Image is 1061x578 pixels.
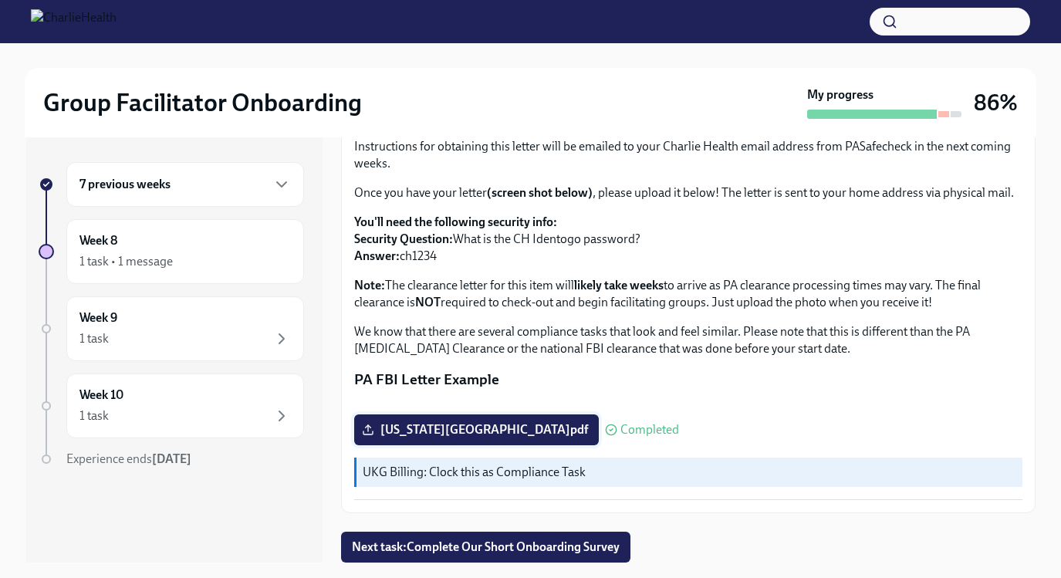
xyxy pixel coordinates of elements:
[363,464,1016,481] p: UKG Billing: Clock this as Compliance Task
[354,277,1022,311] p: The clearance letter for this item will to arrive as PA clearance processing times may vary. The ...
[354,248,400,263] strong: Answer:
[415,295,441,309] strong: NOT
[341,532,630,563] button: Next task:Complete Our Short Onboarding Survey
[152,451,191,466] strong: [DATE]
[974,89,1018,117] h3: 86%
[354,278,385,292] strong: Note:
[79,309,117,326] h6: Week 9
[79,232,117,249] h6: Week 8
[352,539,620,555] span: Next task : Complete Our Short Onboarding Survey
[354,138,1022,172] p: Instructions for obtaining this letter will be emailed to your Charlie Health email address from ...
[354,214,1022,265] p: What is the CH Identogo password? ch1234
[79,407,109,424] div: 1 task
[31,9,117,34] img: CharlieHealth
[354,184,1022,201] p: Once you have your letter , please upload it below! The letter is sent to your home address via p...
[574,278,664,292] strong: likely take weeks
[43,87,362,118] h2: Group Facilitator Onboarding
[365,422,588,438] span: [US_STATE][GEOGRAPHIC_DATA]pdf
[354,414,599,445] label: [US_STATE][GEOGRAPHIC_DATA]pdf
[66,451,191,466] span: Experience ends
[354,323,1022,357] p: We know that there are several compliance tasks that look and feel similar. Please note that this...
[79,176,171,193] h6: 7 previous weeks
[620,424,679,436] span: Completed
[354,232,453,246] strong: Security Question:
[39,374,304,438] a: Week 101 task
[807,86,873,103] strong: My progress
[39,219,304,284] a: Week 81 task • 1 message
[79,253,173,270] div: 1 task • 1 message
[39,296,304,361] a: Week 91 task
[354,215,557,229] strong: You'll need the following security info:
[79,387,123,404] h6: Week 10
[79,330,109,347] div: 1 task
[66,162,304,207] div: 7 previous weeks
[487,185,593,200] strong: (screen shot below)
[354,370,1022,390] p: PA FBI Letter Example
